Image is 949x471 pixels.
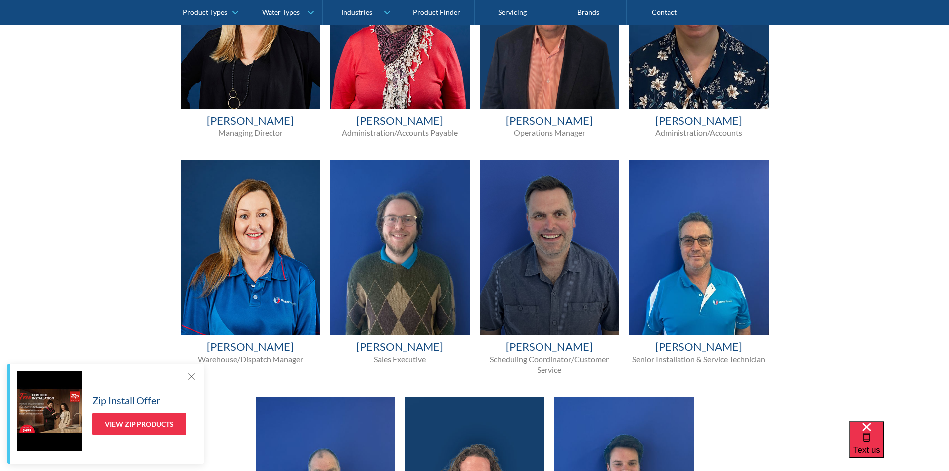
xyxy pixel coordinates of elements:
iframe: podium webchat widget bubble [849,421,949,471]
h4: [PERSON_NAME] [330,340,470,354]
div: Product Types [183,8,227,16]
img: Zac Loughron [330,160,470,335]
p: Warehouse/Dispatch Manager [181,354,320,365]
h4: [PERSON_NAME] [330,114,470,128]
div: Water Types [262,8,300,16]
h4: [PERSON_NAME] [629,114,769,128]
h4: [PERSON_NAME] [480,340,619,354]
div: Industries [341,8,372,16]
img: Richard Wade [480,160,619,335]
img: Allan Josman [629,160,769,335]
img: Jodi Lance [181,160,320,335]
p: Operations Manager [480,128,619,138]
p: Senior Installation & Service Technician [629,354,769,365]
h4: [PERSON_NAME] [629,340,769,354]
h4: [PERSON_NAME] [181,340,320,354]
img: Zip Install Offer [17,371,82,451]
p: Managing Director [181,128,320,138]
h4: [PERSON_NAME] [181,114,320,128]
p: Scheduling Coordinator/Customer Service [480,354,619,375]
a: View Zip Products [92,413,186,435]
h4: [PERSON_NAME] [480,114,619,128]
p: Administration/Accounts Payable [330,128,470,138]
h5: Zip Install Offer [92,393,160,408]
p: Administration/Accounts [629,128,769,138]
p: Sales Executive [330,354,470,365]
